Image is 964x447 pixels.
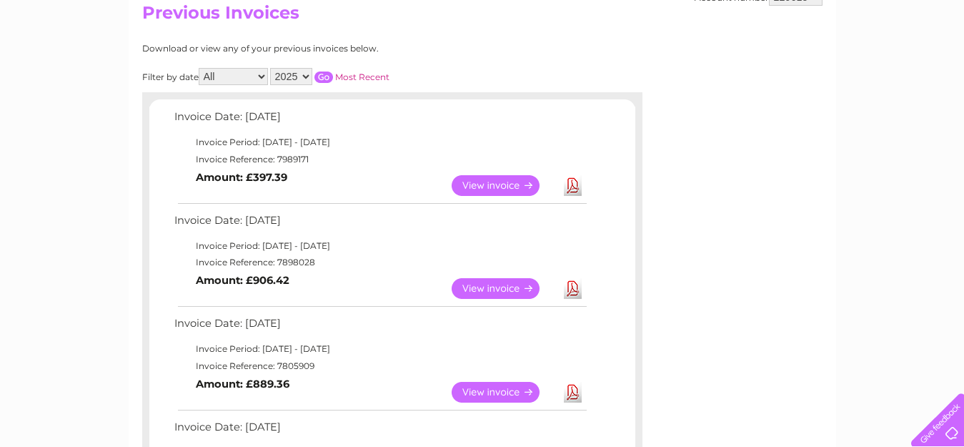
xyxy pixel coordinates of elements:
a: Contact [869,61,904,72]
b: Amount: £889.36 [196,378,289,390]
td: Invoice Date: [DATE] [171,314,589,340]
a: Download [564,382,582,403]
td: Invoice Reference: 7989171 [171,151,589,168]
td: Invoice Reference: 7805909 [171,358,589,375]
img: logo.png [34,37,106,81]
a: Log out [917,61,950,72]
td: Invoice Period: [DATE] - [DATE] [171,134,589,151]
td: Invoice Period: [DATE] - [DATE] [171,340,589,358]
a: Most Recent [335,72,389,82]
td: Invoice Date: [DATE] [171,211,589,237]
a: View [452,382,557,403]
a: Telecoms [788,61,831,72]
a: View [452,175,557,196]
div: Filter by date [142,68,517,85]
a: Energy [748,61,780,72]
a: Download [564,278,582,299]
a: 0333 014 3131 [695,7,793,25]
td: Invoice Date: [DATE] [171,418,589,444]
a: View [452,278,557,299]
a: Blog [840,61,860,72]
div: Clear Business is a trading name of Verastar Limited (registered in [GEOGRAPHIC_DATA] No. 3667643... [145,8,820,69]
td: Invoice Reference: 7898028 [171,254,589,271]
b: Amount: £906.42 [196,274,289,287]
b: Amount: £397.39 [196,171,287,184]
td: Invoice Date: [DATE] [171,107,589,134]
td: Invoice Period: [DATE] - [DATE] [171,237,589,255]
a: Download [564,175,582,196]
a: Water [712,61,740,72]
div: Download or view any of your previous invoices below. [142,44,517,54]
h2: Previous Invoices [142,3,823,30]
